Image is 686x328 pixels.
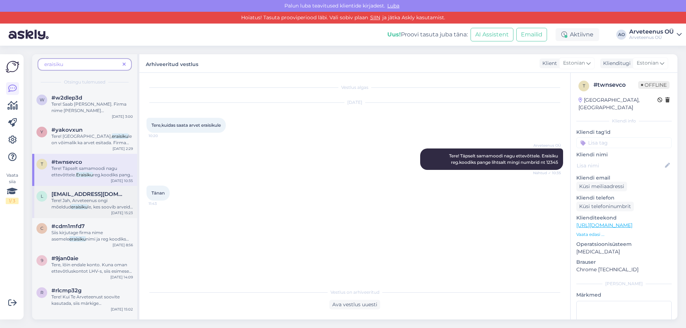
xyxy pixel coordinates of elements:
p: Kliendi tag'id [576,128,672,136]
span: Luba [385,2,402,9]
span: #twnsevco [51,159,82,165]
span: Estonian [637,59,658,67]
div: Küsi telefoninumbrit [576,202,634,211]
div: Vaata siia [6,172,19,204]
span: #w2dlep3d [51,95,82,101]
span: 9 [41,258,43,263]
span: Tere, lõin endale konto. Kuna oman ettevõtluskontot LHV-s, siis esimese hooga panin pangaandmetes... [51,262,132,293]
p: Märkmed [576,291,672,299]
span: #yakovxun [51,127,83,133]
div: Proovi tasuta juba täna: [387,30,468,39]
div: Kliendi info [576,118,672,124]
a: SIIN [368,14,382,21]
div: AO [616,30,626,40]
span: Offline [638,81,670,89]
span: r [40,290,44,295]
label: Arhiveeritud vestlus [146,59,198,68]
p: Chrome [TECHNICAL_ID] [576,266,672,273]
button: AI Assistent [471,28,513,41]
span: 11:43 [149,201,175,206]
div: Küsi meiliaadressi [576,182,627,191]
div: Klient [540,60,557,67]
span: #9jan0aie [51,255,78,262]
span: 10:20 [149,133,175,138]
div: [DATE] 14:09 [110,274,133,280]
span: Tänan [151,190,165,196]
b: Uus! [387,31,401,38]
div: # twnsevco [593,81,638,89]
div: [DATE] 10:35 [111,178,133,183]
span: Siis kirjutage firma nime asemele [51,230,103,242]
p: Vaata edasi ... [576,231,672,238]
p: [MEDICAL_DATA] [576,248,672,256]
img: Askly Logo [6,60,19,74]
span: Arveteenus OÜ [533,143,561,148]
p: Operatsioonisüsteem [576,241,672,248]
span: t [583,83,585,89]
span: lisetteelmik@gmail.com [51,191,126,197]
div: Arveteenus OÜ [629,35,674,40]
span: t [41,161,43,167]
span: Vestlus on arhiveeritud [330,289,379,296]
div: [DATE] 15:23 [111,210,133,216]
div: [DATE] 15:02 [111,307,133,312]
span: eraisiku [44,61,63,67]
span: Tere! [GEOGRAPHIC_DATA], [51,133,112,139]
a: [URL][DOMAIN_NAME] [576,222,632,228]
p: Kliendi nimi [576,151,672,158]
div: [PERSON_NAME] [576,281,672,287]
div: [DATE] [146,99,563,106]
span: Otsingu tulemused [64,79,105,85]
span: c [40,226,44,231]
div: Klienditugi [600,60,631,67]
div: Arveteenus OÜ [629,29,674,35]
p: Brauser [576,258,672,266]
mark: Eraisiku [76,172,93,177]
span: le, kes soovib arveid esitada [PERSON_NAME] ise ettevõtet omamata. Teenuse kasutamisel on vajalik... [51,204,133,235]
span: Tere! Täpselt samamoodi nagu ettevõttele. [51,166,117,177]
div: [DATE] 3:00 [112,114,133,119]
span: w [40,97,44,102]
a: Arveteenus OÜArveteenus OÜ [629,29,682,40]
mark: eraisiku [71,204,88,210]
p: Klienditeekond [576,214,672,222]
p: Kliendi telefon [576,194,672,202]
div: 1 / 3 [6,198,19,204]
mark: eraisiku [112,133,128,139]
p: Kliendi email [576,174,672,182]
button: Emailid [516,28,547,41]
span: Tere! Saab [PERSON_NAME]. Firma nime [PERSON_NAME] kirjutage [51,101,126,120]
span: Tere! Jah, Arveteenus ongi mõeldud [51,198,108,210]
span: y [40,129,43,135]
span: Nähtud ✓ 10:35 [533,170,561,176]
div: [DATE] 8:56 [113,242,133,248]
span: Estonian [563,59,585,67]
input: Lisa nimi [577,162,663,170]
span: l [41,193,43,199]
mark: eraisiku [69,236,86,242]
input: Lisa tag [576,137,672,148]
span: nimi ja reg koodiks pange lihtsalt 123456 vms [51,236,129,248]
span: Tere,kuidas saata arvet eraisikule [151,122,221,128]
span: Tere! Kui Te Arveteenust soovite kasutada, siis märkige arvelduskontoks enda [51,294,120,312]
div: Aktiivne [556,28,599,41]
span: Tere! Täpselt samamoodi nagu ettevõttele. Eraisiku reg.koodiks pange lihtsalt mingi numbrid nt 12345 [449,153,559,165]
div: Vestlus algas [146,84,563,91]
span: #cdm1mfd7 [51,223,85,229]
div: [GEOGRAPHIC_DATA], [GEOGRAPHIC_DATA] [578,96,657,111]
span: #rlcmp32g [51,287,81,294]
div: Ava vestlus uuesti [329,300,380,309]
div: [DATE] 2:29 [113,146,133,151]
